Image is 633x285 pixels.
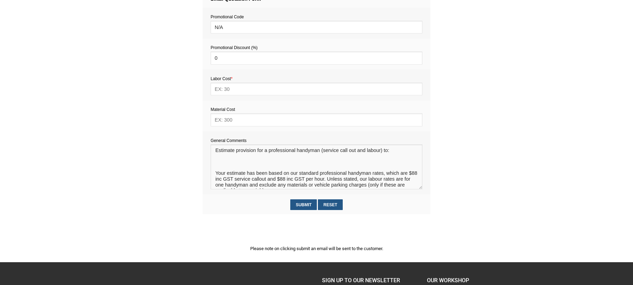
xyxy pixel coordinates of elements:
[211,107,235,112] span: Material Cost
[322,276,416,285] h4: SIGN UP TO OUR NEWSLETTER
[211,83,422,95] input: EX: 30
[211,76,232,81] span: Labor Cost
[290,199,317,210] input: Submit
[211,113,422,126] input: EX: 300
[203,245,430,252] p: Please note on clicking submit an email will be sent to the customer.
[427,276,521,285] h4: Our Workshop
[211,15,244,19] span: Promotional Code
[318,199,342,210] input: Reset
[211,45,257,50] span: Promotional Discount (%)
[211,138,246,143] span: General Comments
